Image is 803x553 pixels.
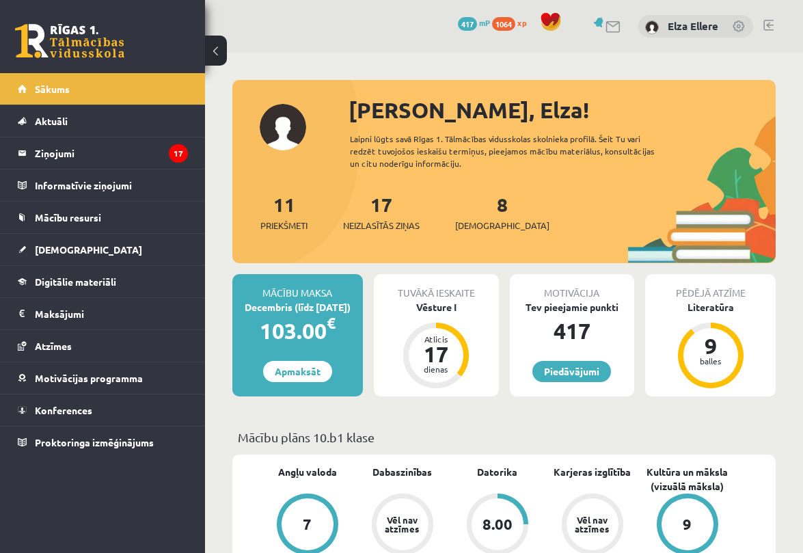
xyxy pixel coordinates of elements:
[455,192,549,232] a: 8[DEMOGRAPHIC_DATA]
[278,465,337,479] a: Angļu valoda
[35,298,188,329] legend: Maksājumi
[517,17,526,28] span: xp
[18,394,188,426] a: Konferences
[645,274,776,300] div: Pēdējā atzīme
[690,335,731,357] div: 9
[482,517,513,532] div: 8.00
[640,465,735,494] a: Kultūra un māksla (vizuālā māksla)
[327,313,336,333] span: €
[668,19,718,33] a: Elza Ellere
[479,17,490,28] span: mP
[35,372,143,384] span: Motivācijas programma
[303,517,312,532] div: 7
[18,298,188,329] a: Maksājumi
[383,515,422,533] div: Vēl nav atzīmes
[554,465,631,479] a: Karjeras izglītība
[492,17,533,28] a: 1064 xp
[18,202,188,233] a: Mācību resursi
[35,115,68,127] span: Aktuāli
[35,340,72,352] span: Atzīmes
[35,436,154,448] span: Proktoringa izmēģinājums
[343,192,420,232] a: 17Neizlasītās ziņas
[18,234,188,265] a: [DEMOGRAPHIC_DATA]
[18,105,188,137] a: Aktuāli
[18,73,188,105] a: Sākums
[374,300,499,390] a: Vēsture I Atlicis 17 dienas
[232,300,363,314] div: Decembris (līdz [DATE])
[416,335,457,343] div: Atlicis
[18,266,188,297] a: Digitālie materiāli
[645,300,776,390] a: Literatūra 9 balles
[35,170,188,201] legend: Informatīvie ziņojumi
[510,274,635,300] div: Motivācija
[18,427,188,458] a: Proktoringa izmēģinājums
[690,357,731,365] div: balles
[260,219,308,232] span: Priekšmeti
[35,211,101,224] span: Mācību resursi
[477,465,517,479] a: Datorika
[645,300,776,314] div: Literatūra
[35,275,116,288] span: Digitālie materiāli
[35,137,188,169] legend: Ziņojumi
[492,17,515,31] span: 1064
[683,517,692,532] div: 9
[374,274,499,300] div: Tuvākā ieskaite
[645,21,659,34] img: Elza Ellere
[232,314,363,347] div: 103.00
[35,243,142,256] span: [DEMOGRAPHIC_DATA]
[18,330,188,362] a: Atzīmes
[238,428,770,446] p: Mācību plāns 10.b1 klase
[349,94,776,126] div: [PERSON_NAME], Elza!
[263,361,332,382] a: Apmaksāt
[18,170,188,201] a: Informatīvie ziņojumi
[35,83,70,95] span: Sākums
[573,515,612,533] div: Vēl nav atzīmes
[18,362,188,394] a: Motivācijas programma
[416,343,457,365] div: 17
[260,192,308,232] a: 11Priekšmeti
[458,17,490,28] a: 417 mP
[350,133,676,170] div: Laipni lūgts savā Rīgas 1. Tālmācības vidusskolas skolnieka profilā. Šeit Tu vari redzēt tuvojošo...
[510,314,635,347] div: 417
[18,137,188,169] a: Ziņojumi17
[510,300,635,314] div: Tev pieejamie punkti
[372,465,432,479] a: Dabaszinības
[15,24,124,58] a: Rīgas 1. Tālmācības vidusskola
[35,404,92,416] span: Konferences
[532,361,611,382] a: Piedāvājumi
[169,144,188,163] i: 17
[343,219,420,232] span: Neizlasītās ziņas
[374,300,499,314] div: Vēsture I
[458,17,477,31] span: 417
[416,365,457,373] div: dienas
[232,274,363,300] div: Mācību maksa
[455,219,549,232] span: [DEMOGRAPHIC_DATA]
